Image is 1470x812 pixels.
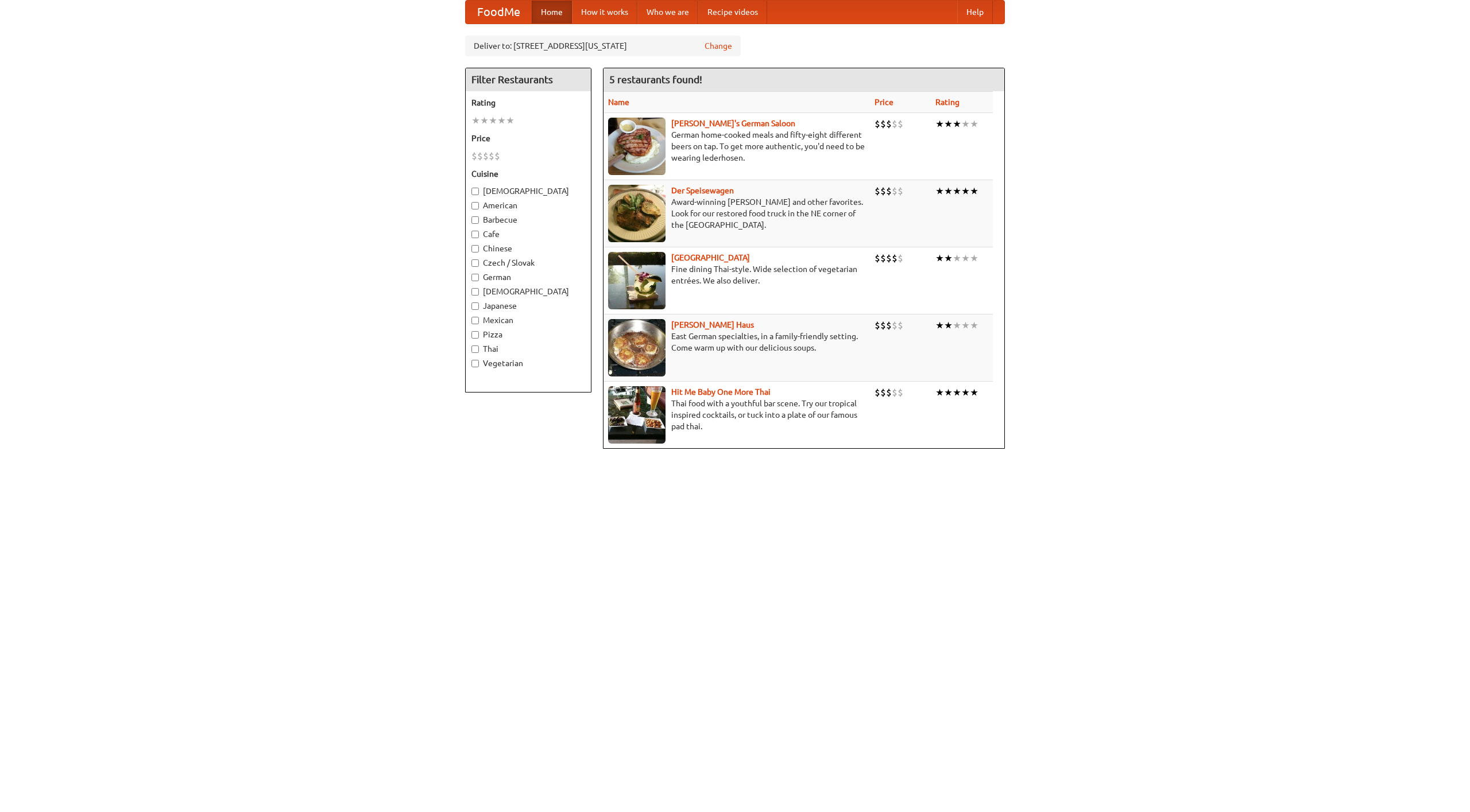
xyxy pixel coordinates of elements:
li: ★ [497,114,506,127]
a: Rating [935,98,960,107]
li: ★ [961,386,970,399]
label: Cafe [471,228,585,240]
li: ★ [944,386,953,399]
a: Who we are [637,1,698,24]
li: $ [875,185,880,197]
li: ★ [489,114,497,127]
li: ★ [961,118,970,130]
li: ★ [961,252,970,265]
li: $ [477,150,483,162]
li: $ [875,386,880,399]
li: ★ [953,185,961,197]
li: $ [880,185,886,197]
li: $ [892,118,898,130]
li: ★ [935,319,944,332]
label: American [471,200,585,211]
input: [DEMOGRAPHIC_DATA] [471,188,479,195]
li: $ [892,252,898,265]
a: Help [957,1,993,24]
a: [PERSON_NAME]'s German Saloon [671,119,795,128]
li: ★ [944,319,953,332]
label: Chinese [471,243,585,254]
li: $ [483,150,489,162]
li: $ [898,118,903,130]
li: ★ [506,114,514,127]
label: Czech / Slovak [471,257,585,269]
li: ★ [480,114,489,127]
li: $ [892,319,898,332]
input: [DEMOGRAPHIC_DATA] [471,288,479,296]
input: German [471,274,479,281]
input: Cafe [471,231,479,238]
li: $ [875,118,880,130]
a: Change [705,40,732,52]
a: FoodMe [466,1,532,24]
p: German home-cooked meals and fifty-eight different beers on tap. To get more authentic, you'd nee... [608,129,865,164]
li: $ [875,319,880,332]
li: $ [880,252,886,265]
ng-pluralize: 5 restaurants found! [609,74,702,85]
li: ★ [944,252,953,265]
li: ★ [953,252,961,265]
li: $ [494,150,500,162]
label: Pizza [471,329,585,340]
a: Der Speisewagen [671,186,734,195]
label: Japanese [471,300,585,312]
li: ★ [935,252,944,265]
input: Pizza [471,331,479,339]
a: Home [532,1,572,24]
p: East German specialties, in a family-friendly setting. Come warm up with our delicious soups. [608,331,865,353]
li: ★ [953,118,961,130]
li: $ [886,185,892,197]
input: American [471,202,479,209]
li: ★ [970,319,978,332]
li: ★ [944,185,953,197]
li: $ [898,319,903,332]
li: ★ [944,118,953,130]
a: [GEOGRAPHIC_DATA] [671,253,750,262]
li: $ [886,386,892,399]
input: Vegetarian [471,360,479,367]
h4: Filter Restaurants [466,68,591,91]
li: $ [892,185,898,197]
img: esthers.jpg [608,118,666,175]
h5: Price [471,133,585,144]
label: Barbecue [471,214,585,226]
li: $ [489,150,494,162]
li: $ [898,386,903,399]
a: Recipe videos [698,1,767,24]
p: Award-winning [PERSON_NAME] and other favorites. Look for our restored food truck in the NE corne... [608,196,865,231]
p: Fine dining Thai-style. Wide selection of vegetarian entrées. We also deliver. [608,263,865,286]
li: $ [892,386,898,399]
li: ★ [961,185,970,197]
li: $ [886,319,892,332]
li: ★ [970,185,978,197]
img: speisewagen.jpg [608,185,666,242]
h5: Rating [471,97,585,108]
a: [PERSON_NAME] Haus [671,320,754,329]
a: Hit Me Baby One More Thai [671,387,771,397]
li: $ [898,185,903,197]
label: German [471,271,585,283]
img: kohlhaus.jpg [608,319,666,376]
li: $ [875,252,880,265]
div: Deliver to: [STREET_ADDRESS][US_STATE] [465,36,741,56]
img: satay.jpg [608,252,666,309]
a: Price [875,98,893,107]
li: ★ [935,185,944,197]
label: [DEMOGRAPHIC_DATA] [471,185,585,197]
img: babythai.jpg [608,386,666,444]
li: $ [886,252,892,265]
li: $ [880,319,886,332]
li: $ [471,150,477,162]
label: [DEMOGRAPHIC_DATA] [471,286,585,297]
p: Thai food with a youthful bar scene. Try our tropical inspired cocktails, or tuck into a plate of... [608,398,865,432]
a: Name [608,98,629,107]
input: Mexican [471,317,479,324]
li: $ [880,118,886,130]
